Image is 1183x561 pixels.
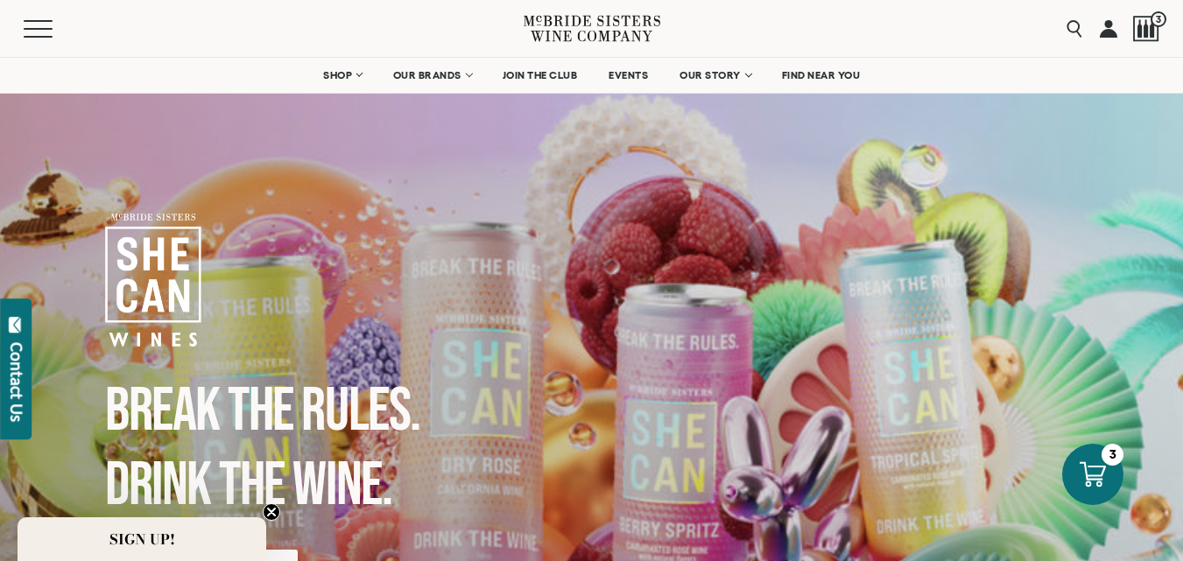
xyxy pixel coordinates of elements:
a: FIND NEAR YOU [771,58,872,93]
span: OUR BRANDS [393,69,461,81]
span: FIND NEAR YOU [782,69,861,81]
span: 3 [1151,11,1166,27]
a: OUR STORY [668,58,762,93]
span: OUR STORY [680,69,741,81]
span: the [228,375,293,448]
a: EVENTS [597,58,659,93]
span: Wine. [292,449,391,522]
a: OUR BRANDS [382,58,482,93]
div: SIGN UP!Close teaser [18,517,266,561]
span: EVENTS [609,69,648,81]
span: the [219,449,285,522]
span: JOIN THE CLUB [503,69,578,81]
span: Drink [105,449,211,522]
span: Break [105,375,220,448]
span: SIGN UP! [109,529,175,550]
a: JOIN THE CLUB [491,58,589,93]
span: Rules. [301,375,419,448]
div: 3 [1102,444,1123,466]
button: Close teaser [263,503,280,521]
button: Mobile Menu Trigger [24,20,87,38]
div: Contact Us [8,342,25,422]
span: SHOP [323,69,353,81]
a: SHOP [312,58,373,93]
